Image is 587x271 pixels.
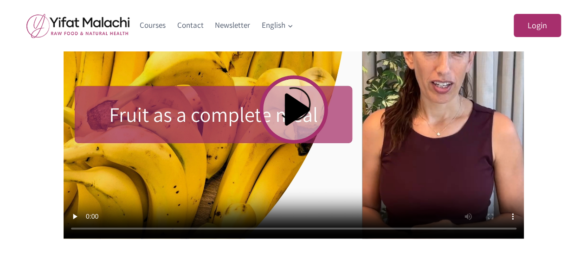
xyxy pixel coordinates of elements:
button: Child menu of English [256,14,299,37]
a: Newsletter [209,14,256,37]
img: yifat_logo41_en.png [26,13,129,38]
a: Courses [134,14,172,37]
a: Contact [171,14,209,37]
a: Login [514,14,561,38]
nav: Primary Navigation [134,14,299,37]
